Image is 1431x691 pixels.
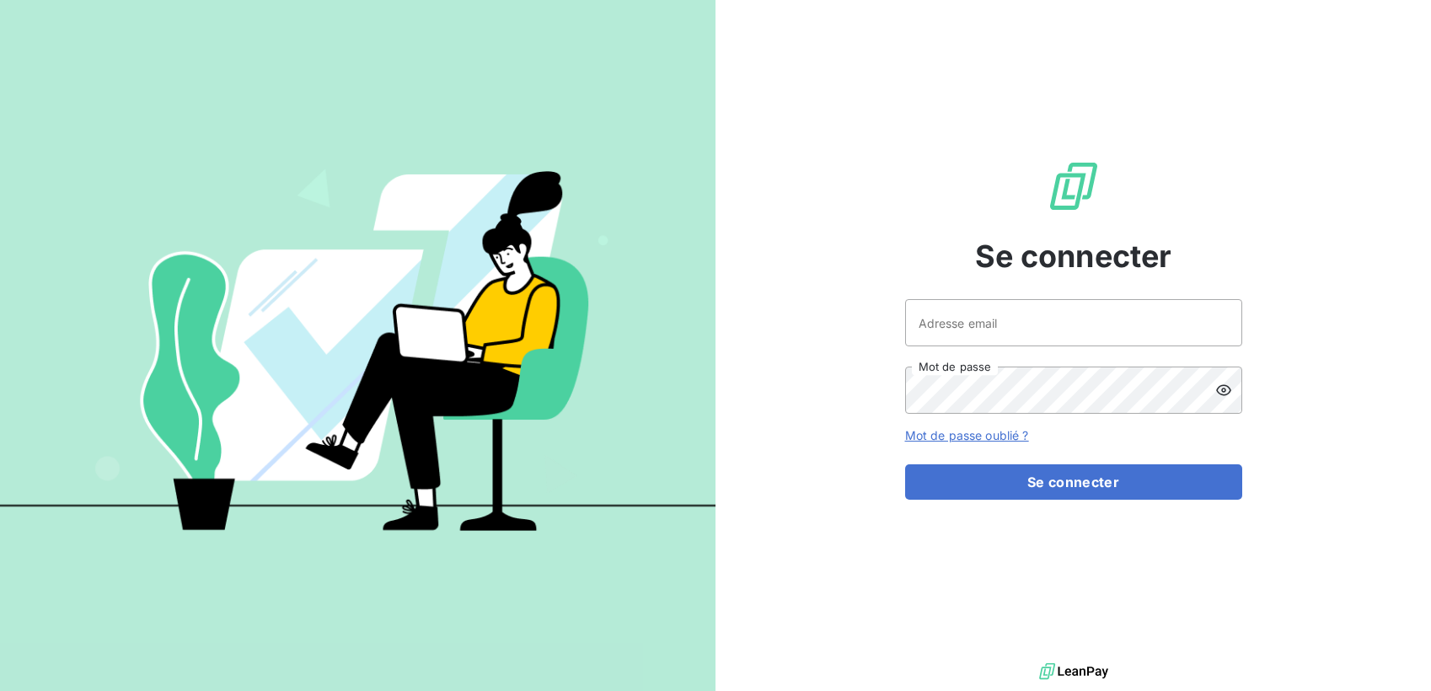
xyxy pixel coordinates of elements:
[905,299,1242,346] input: placeholder
[905,428,1029,442] a: Mot de passe oublié ?
[975,233,1172,279] span: Se connecter
[1039,659,1108,684] img: logo
[1047,159,1101,213] img: Logo LeanPay
[905,464,1242,500] button: Se connecter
